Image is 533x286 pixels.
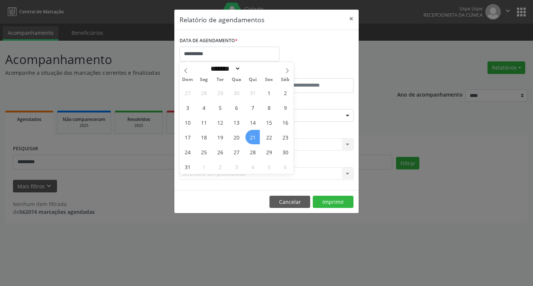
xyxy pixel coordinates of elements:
button: Close [344,10,359,28]
span: Sex [261,77,277,82]
span: Agosto 1, 2025 [262,85,276,100]
span: Agosto 27, 2025 [229,145,244,159]
span: Agosto 4, 2025 [197,100,211,115]
span: Agosto 24, 2025 [180,145,195,159]
span: Agosto 15, 2025 [262,115,276,129]
span: Agosto 10, 2025 [180,115,195,129]
span: Julho 28, 2025 [197,85,211,100]
span: Agosto 26, 2025 [213,145,227,159]
span: Setembro 4, 2025 [245,159,260,174]
input: Year [241,65,265,73]
span: Setembro 2, 2025 [213,159,227,174]
span: Agosto 14, 2025 [245,115,260,129]
span: Ter [212,77,228,82]
span: Agosto 5, 2025 [213,100,227,115]
span: Dom [180,77,196,82]
span: Setembro 3, 2025 [229,159,244,174]
span: Setembro 6, 2025 [278,159,292,174]
span: Julho 27, 2025 [180,85,195,100]
span: Agosto 29, 2025 [262,145,276,159]
span: Agosto 19, 2025 [213,130,227,144]
button: Cancelar [269,196,310,208]
select: Month [208,65,241,73]
span: Agosto 30, 2025 [278,145,292,159]
span: Agosto 7, 2025 [245,100,260,115]
span: Agosto 18, 2025 [197,130,211,144]
span: Agosto 16, 2025 [278,115,292,129]
span: Setembro 1, 2025 [197,159,211,174]
span: Agosto 8, 2025 [262,100,276,115]
span: Agosto 22, 2025 [262,130,276,144]
span: Qua [228,77,245,82]
span: Agosto 23, 2025 [278,130,292,144]
span: Agosto 20, 2025 [229,130,244,144]
span: Agosto 11, 2025 [197,115,211,129]
button: Imprimir [313,196,353,208]
span: Agosto 2, 2025 [278,85,292,100]
span: Agosto 31, 2025 [180,159,195,174]
h5: Relatório de agendamentos [180,15,264,24]
span: Qui [245,77,261,82]
span: Agosto 28, 2025 [245,145,260,159]
span: Agosto 9, 2025 [278,100,292,115]
span: Agosto 17, 2025 [180,130,195,144]
span: Setembro 5, 2025 [262,159,276,174]
span: Julho 30, 2025 [229,85,244,100]
span: Agosto 25, 2025 [197,145,211,159]
span: Agosto 21, 2025 [245,130,260,144]
span: Agosto 3, 2025 [180,100,195,115]
span: Seg [196,77,212,82]
span: Sáb [277,77,294,82]
label: DATA DE AGENDAMENTO [180,35,238,47]
span: Agosto 13, 2025 [229,115,244,129]
span: Agosto 12, 2025 [213,115,227,129]
label: ATÉ [268,67,353,78]
span: Agosto 6, 2025 [229,100,244,115]
span: Julho 29, 2025 [213,85,227,100]
span: Julho 31, 2025 [245,85,260,100]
